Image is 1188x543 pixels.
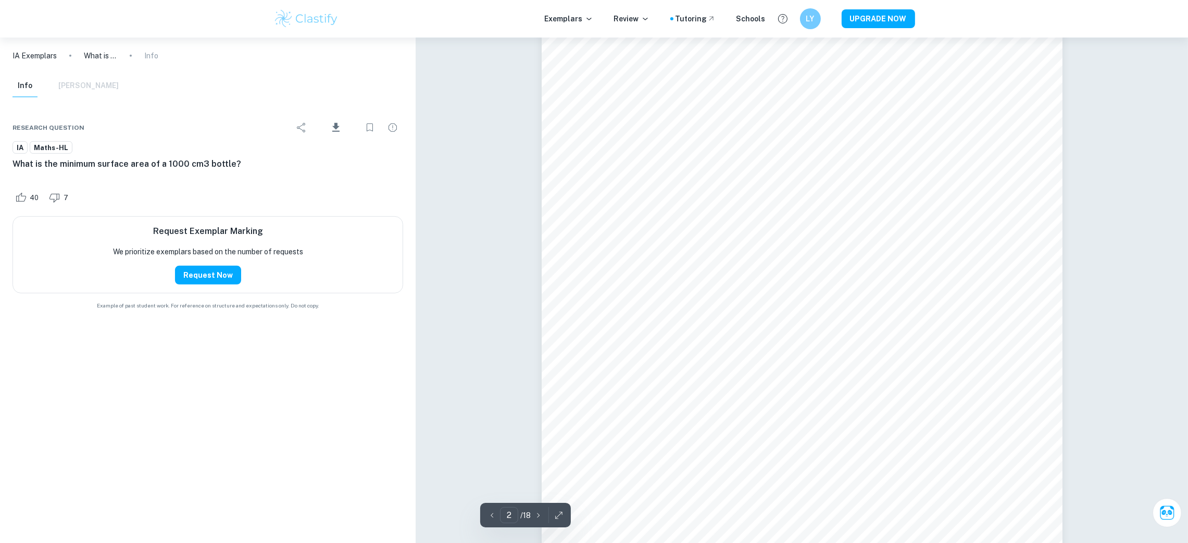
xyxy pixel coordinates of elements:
[382,117,403,138] div: Report issue
[13,143,27,153] span: IA
[314,114,357,141] div: Download
[84,50,117,61] p: What is the minimum surface area of a 1000 cm3 bottle?
[12,123,84,132] span: Research question
[12,302,403,310] span: Example of past student work. For reference on structure and expectations only. Do not copy.
[12,50,57,61] a: IA Exemplars
[153,225,263,238] h6: Request Exemplar Marking
[175,266,241,285] button: Request Now
[804,13,816,24] h6: LY
[12,75,37,97] button: Info
[12,141,28,154] a: IA
[144,50,158,61] p: Info
[58,193,74,203] span: 7
[1153,498,1182,527] button: Ask Clai
[30,141,72,154] a: Maths-HL
[113,246,303,257] p: We prioritize exemplars based on the number of requests
[800,8,821,29] button: LY
[774,10,792,28] button: Help and Feedback
[46,189,74,206] div: Dislike
[736,13,766,24] a: Schools
[520,510,531,521] p: / 18
[12,158,403,170] h6: What is the minimum surface area of a 1000 cm3 bottle?
[842,9,915,28] button: UPGRADE NOW
[273,8,340,29] img: Clastify logo
[24,193,44,203] span: 40
[12,189,44,206] div: Like
[545,13,593,24] p: Exemplars
[30,143,72,153] span: Maths-HL
[291,117,312,138] div: Share
[359,117,380,138] div: Bookmark
[676,13,716,24] a: Tutoring
[614,13,649,24] p: Review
